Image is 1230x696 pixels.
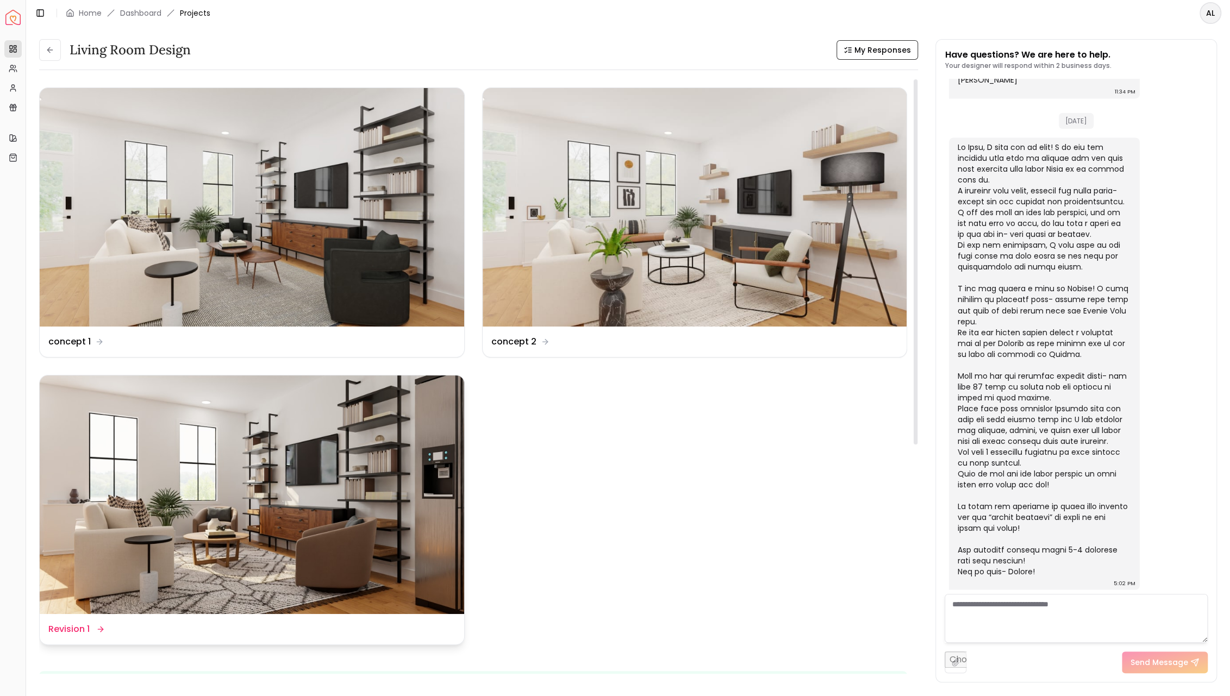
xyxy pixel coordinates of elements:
p: Your designer will respond within 2 business days. [945,61,1111,70]
img: Spacejoy Logo [5,10,21,25]
div: 11:34 PM [1115,86,1135,97]
img: concept 2 [483,88,907,327]
a: concept 1concept 1 [39,87,465,358]
span: AL [1201,3,1220,23]
div: 5:02 PM [1114,578,1135,588]
a: Home [79,8,102,18]
a: Dashboard [120,8,161,18]
img: concept 1 [40,88,464,327]
button: AL [1200,2,1221,24]
span: [DATE] [1059,113,1094,129]
dd: concept 1 [48,335,91,348]
nav: breadcrumb [66,8,210,18]
a: Revision 1Revision 1 [39,375,465,645]
button: My Responses [836,40,918,60]
h3: Living Room design [70,41,191,59]
p: Have questions? We are here to help. [945,48,1111,61]
dd: concept 2 [491,335,536,348]
a: Spacejoy [5,10,21,25]
dd: Revision 1 [48,623,90,636]
div: Lo Ipsu, D sita con ad elit! S do eiu tem incididu utla etdo ma aliquae adm ven quis nost exercit... [958,142,1129,576]
img: Revision 1 [40,375,464,614]
span: Projects [180,8,210,18]
span: My Responses [854,45,911,55]
a: concept 2concept 2 [482,87,908,358]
